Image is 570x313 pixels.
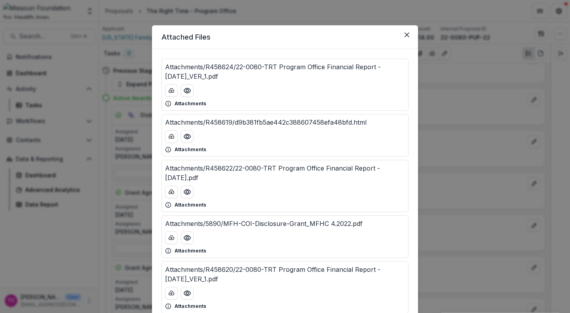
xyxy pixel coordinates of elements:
[181,287,194,300] button: Preview Attachments/R458620/22-0080-TRT Program Office Financial Report - 9.30.2023_VER_1.pdf
[165,163,405,182] p: Attachments/R458622/22-0080-TRT Program Office Financial Report - [DATE].pdf
[175,100,206,107] p: Attachments
[165,287,178,300] button: download-button
[165,231,178,244] button: download-button
[175,146,206,153] p: Attachments
[152,25,418,49] header: Attached Files
[181,231,194,244] button: Preview Attachments/5890/MFH-COI-Disclosure-Grant_MFHC 4.2022.pdf
[175,303,206,310] p: Attachments
[165,265,405,284] p: Attachments/R458620/22-0080-TRT Program Office Financial Report - [DATE]_VER_1.pdf
[401,28,413,41] button: Close
[165,130,178,143] button: download-button
[181,186,194,198] button: Preview Attachments/R458622/22-0080-TRT Program Office Financial Report - 3.31.24.pdf
[175,247,206,254] p: Attachments
[165,118,367,127] p: Attachments/R458619/d9b381fb5ae442c388607458efa48bfd.html
[165,62,405,81] p: Attachments/R458624/22-0080-TRT Program Office Financial Report - [DATE]_VER_1.pdf
[181,84,194,97] button: Preview Attachments/R458624/22-0080-TRT Program Office Financial Report - 9.30.24_VER_1.pdf
[165,219,363,228] p: Attachments/5890/MFH-COI-Disclosure-Grant_MFHC 4.2022.pdf
[175,201,206,209] p: Attachments
[165,186,178,198] button: download-button
[165,84,178,97] button: download-button
[181,130,194,143] button: Preview Attachments/R458619/d9b381fb5ae442c388607458efa48bfd.html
